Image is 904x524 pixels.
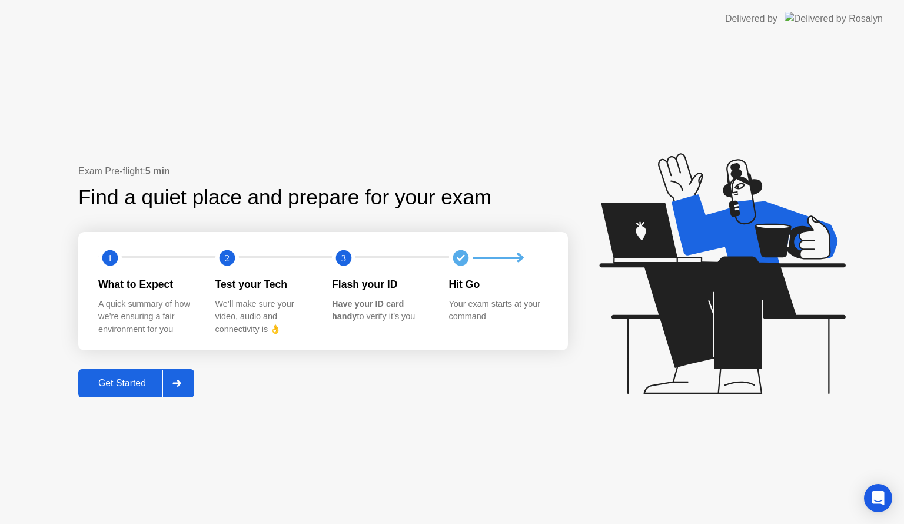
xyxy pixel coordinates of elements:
div: We’ll make sure your video, audio and connectivity is 👌 [215,298,314,336]
b: Have your ID card handy [332,299,404,321]
div: Hit Go [449,277,547,292]
text: 1 [108,253,112,264]
div: Get Started [82,378,162,389]
div: Flash your ID [332,277,430,292]
div: Test your Tech [215,277,314,292]
div: Delivered by [725,12,777,26]
div: to verify it’s you [332,298,430,323]
div: Your exam starts at your command [449,298,547,323]
div: Open Intercom Messenger [864,484,892,512]
div: Find a quiet place and prepare for your exam [78,182,493,213]
img: Delivered by Rosalyn [785,12,883,25]
div: A quick summary of how we’re ensuring a fair environment for you [98,298,197,336]
text: 2 [224,253,229,264]
text: 3 [341,253,346,264]
button: Get Started [78,369,194,397]
div: What to Expect [98,277,197,292]
div: Exam Pre-flight: [78,164,568,178]
b: 5 min [145,166,170,176]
